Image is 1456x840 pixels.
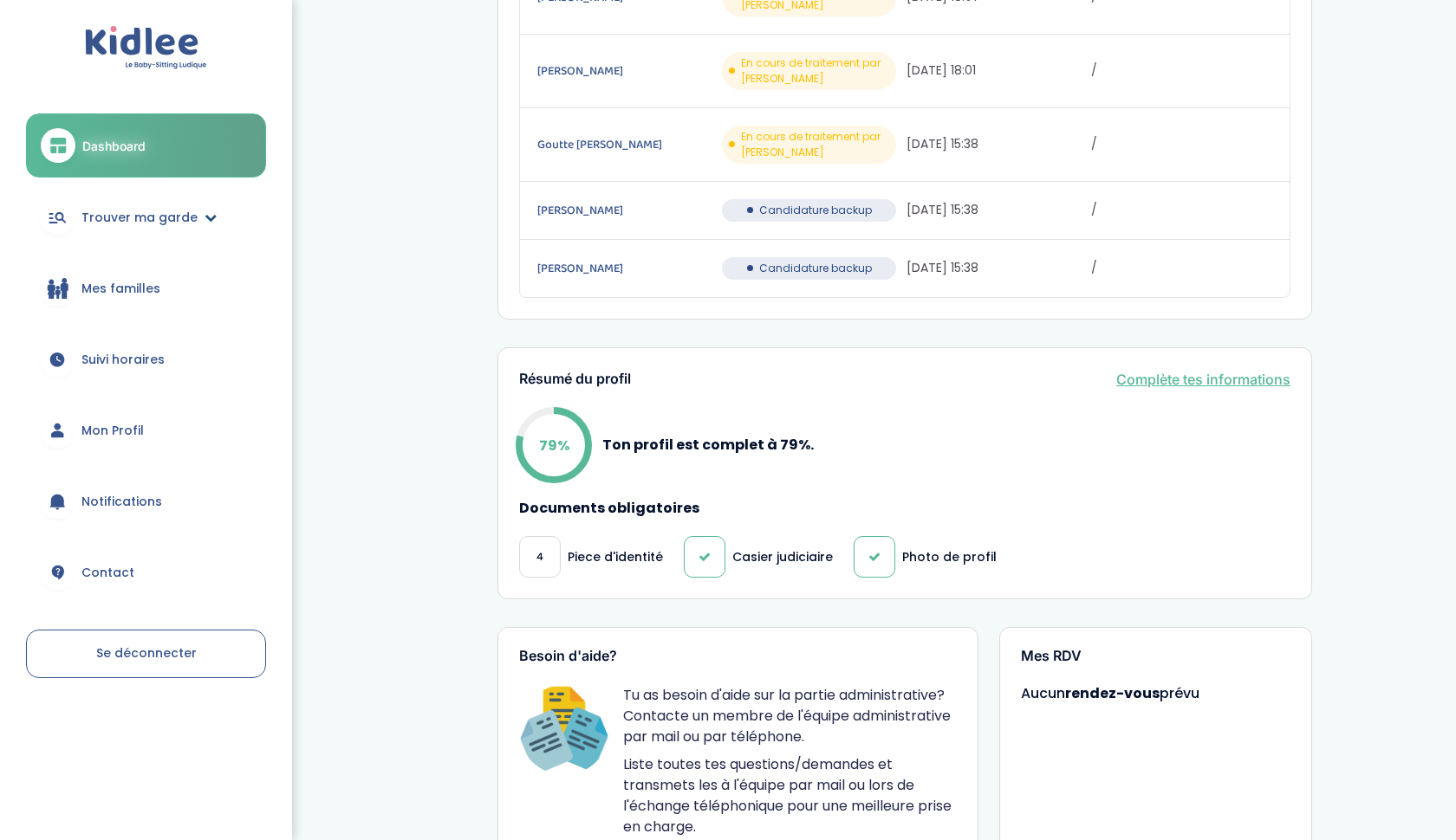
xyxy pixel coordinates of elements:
[759,203,872,218] span: Candidature backup
[519,501,1290,516] h4: Documents obligatoires
[759,261,872,276] span: Candidature backup
[539,434,569,456] p: 79%
[81,280,160,298] span: Mes familles
[26,113,266,178] a: Dashboard
[1021,649,1291,664] h3: Mes RDV
[623,685,956,747] p: Tu as besoin d'aide sur la partie administrative? Contacte un membre de l'équipe administrative p...
[602,434,814,456] p: Ton profil est complet à 79%.
[536,548,543,566] span: 4
[26,399,266,462] a: Mon Profil
[907,201,1088,219] span: [DATE] 15:38
[741,55,889,87] span: En cours de traitement par [PERSON_NAME]
[81,493,162,511] span: Notifications
[1021,683,1199,703] span: Aucun prévu
[732,548,833,566] p: Casier judiciaire
[96,644,197,662] span: Se déconnecter
[741,129,889,160] span: En cours de traitement par [PERSON_NAME]
[1091,135,1272,153] span: /
[519,685,609,775] img: Happiness Officer
[81,422,144,440] span: Mon Profil
[1091,61,1272,80] span: /
[81,564,134,582] span: Contact
[537,259,718,278] a: [PERSON_NAME]
[82,137,146,155] span: Dashboard
[26,328,266,391] a: Suivi horaires
[623,754,956,837] p: Liste toutes tes questions/demandes et transmets les à l'équipe par mail ou lors de l'échange tél...
[26,186,266,249] a: Trouver ma garde
[519,372,631,387] h3: Résumé du profil
[568,548,663,566] p: Piece d'identité
[907,259,1088,277] span: [DATE] 15:38
[26,257,266,320] a: Mes familles
[1116,369,1290,390] a: Complète tes informations
[26,541,266,604] a: Contact
[26,630,266,678] a: Se déconnecter
[26,470,266,533] a: Notifications
[907,61,1088,80] span: [DATE] 18:01
[907,135,1088,153] span: [DATE] 15:38
[1065,683,1160,703] strong: rendez-vous
[537,135,718,154] a: Goutte [PERSON_NAME]
[85,26,207,70] img: logo.svg
[81,209,198,227] span: Trouver ma garde
[902,548,997,566] p: Photo de profil
[81,351,165,369] span: Suivi horaires
[519,649,956,664] h3: Besoin d'aide?
[537,61,718,81] a: [PERSON_NAME]
[1091,259,1272,277] span: /
[537,201,718,220] a: [PERSON_NAME]
[1091,201,1272,219] span: /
